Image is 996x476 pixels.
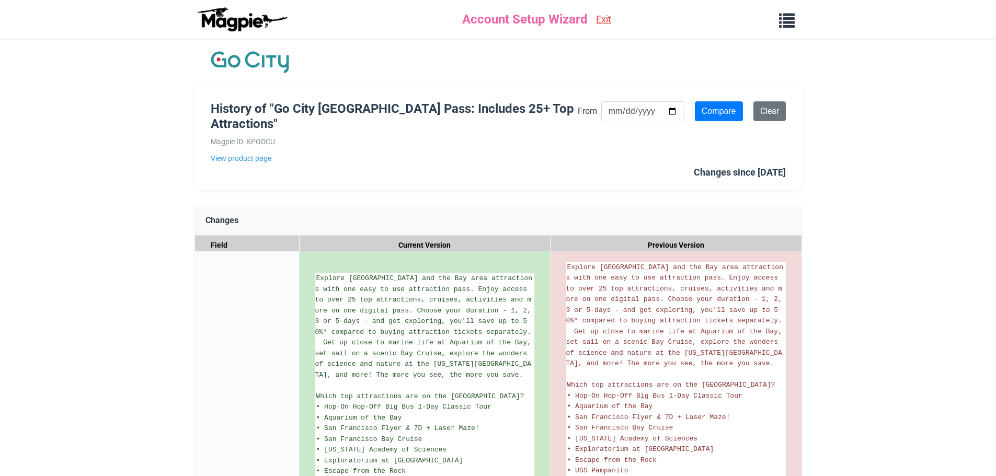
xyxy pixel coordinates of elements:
[316,414,402,422] span: • Aquarium of the Bay
[695,101,743,121] input: Compare
[211,49,289,75] img: Company Logo
[567,381,775,389] span: Which top attractions are on the [GEOGRAPHIC_DATA]?
[567,467,628,474] span: • USS Pampanito
[567,445,714,453] span: • Exploratorium at [GEOGRAPHIC_DATA]
[316,403,491,411] span: • Hop-On Hop-Off Big Bus 1-Day Classic Tour
[567,392,742,400] span: • Hop-On Hop-Off Big Bus 1-Day Classic Tour
[567,456,657,464] span: • Escape from the Rock
[578,105,597,118] label: From
[551,236,802,255] div: Previous Version
[694,165,786,180] div: Changes since [DATE]
[315,274,535,379] span: Explore [GEOGRAPHIC_DATA] and the Bay area attractions with one easy to use attraction pass. Enjo...
[316,392,524,400] span: Which top attractions are on the [GEOGRAPHIC_DATA]?
[211,136,578,147] div: Magpie ID: KPODCU
[211,153,578,164] a: View product page
[567,424,673,432] span: • San Francisco Bay Cruise
[566,263,786,368] span: Explore [GEOGRAPHIC_DATA] and the Bay area attractions with one easy to use attraction pass. Enjo...
[567,402,653,410] span: • Aquarium of the Bay
[195,7,289,32] img: logo-ab69f6fb50320c5b225c76a69d11143b.png
[316,446,447,454] span: • [US_STATE] Academy of Sciences
[316,424,479,432] span: • San Francisco Flyer & 7D + Laser Maze!
[195,206,802,236] div: Changes
[596,12,611,27] a: Exit
[316,457,463,465] span: • Exploratorium at [GEOGRAPHIC_DATA]
[316,467,406,475] span: • Escape from the Rock
[753,101,786,121] a: Clear
[300,236,551,255] div: Current Version
[462,9,588,29] span: Account Setup Wizard
[316,435,422,443] span: • San Francisco Bay Cruise
[567,413,730,421] span: • San Francisco Flyer & 7D + Laser Maze!
[195,236,300,255] div: Field
[567,435,698,443] span: • [US_STATE] Academy of Sciences
[211,101,578,132] h1: History of "Go City [GEOGRAPHIC_DATA] Pass: Includes 25+ Top Attractions"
